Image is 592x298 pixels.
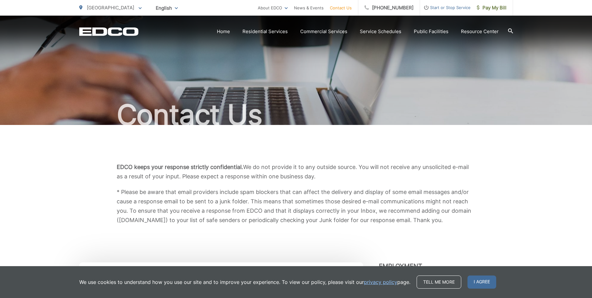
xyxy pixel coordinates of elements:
[477,4,506,12] span: Pay My Bill
[467,276,496,289] span: I agree
[461,28,499,35] a: Resource Center
[364,278,397,286] a: privacy policy
[117,164,243,170] b: EDCO keeps your response strictly confidential.
[294,4,324,12] a: News & Events
[242,28,288,35] a: Residential Services
[417,276,461,289] a: Tell me more
[217,28,230,35] a: Home
[379,262,513,270] h3: Employment
[79,27,139,36] a: EDCD logo. Return to the homepage.
[300,28,347,35] a: Commercial Services
[117,162,476,181] p: We do not provide it to any outside source. You will not receive any unsolicited e-mail as a resu...
[258,4,288,12] a: About EDCO
[79,278,410,286] p: We use cookies to understand how you use our site and to improve your experience. To view our pol...
[151,2,183,13] span: English
[87,5,134,11] span: [GEOGRAPHIC_DATA]
[79,99,513,131] h1: Contact Us
[414,28,448,35] a: Public Facilities
[330,4,352,12] a: Contact Us
[117,187,476,225] p: * Please be aware that email providers include spam blockers that can affect the delivery and dis...
[360,28,401,35] a: Service Schedules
